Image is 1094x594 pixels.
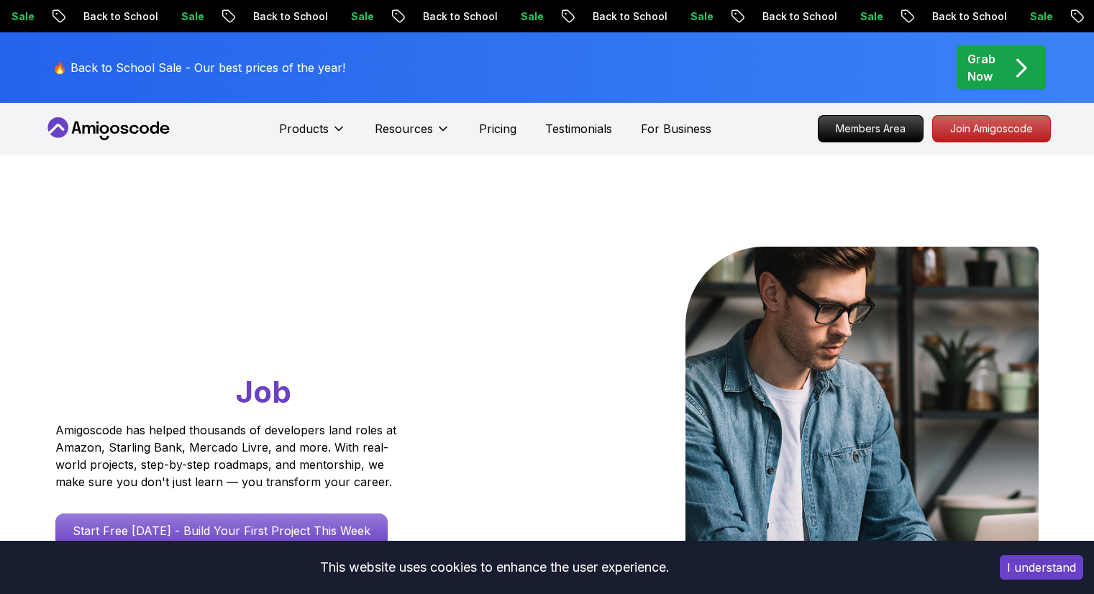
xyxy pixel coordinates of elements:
a: Members Area [818,115,924,142]
p: Sale [1018,9,1064,24]
span: Job [236,373,291,410]
p: Sale [848,9,894,24]
p: Sale [509,9,555,24]
button: Accept cookies [1000,555,1083,580]
p: Join Amigoscode [933,116,1050,142]
h1: Go From Learning to Hired: Master Java, Spring Boot & Cloud Skills That Get You the [55,247,452,413]
p: Back to School [411,9,509,24]
p: Back to School [580,9,678,24]
p: Sale [339,9,385,24]
div: This website uses cookies to enhance the user experience. [11,552,978,583]
p: Sale [678,9,724,24]
a: Testimonials [545,120,612,137]
a: Pricing [479,120,516,137]
a: Join Amigoscode [932,115,1051,142]
p: Back to School [750,9,848,24]
button: Products [279,120,346,149]
p: Amigoscode has helped thousands of developers land roles at Amazon, Starling Bank, Mercado Livre,... [55,421,401,490]
p: Resources [375,120,433,137]
p: 🔥 Back to School Sale - Our best prices of the year! [53,59,345,76]
p: Members Area [819,116,923,142]
p: Grab Now [967,50,995,85]
p: Back to School [241,9,339,24]
a: Start Free [DATE] - Build Your First Project This Week [55,513,388,548]
p: Back to School [920,9,1018,24]
p: Back to School [71,9,169,24]
a: For Business [641,120,711,137]
p: Sale [169,9,215,24]
button: Resources [375,120,450,149]
p: Products [279,120,329,137]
